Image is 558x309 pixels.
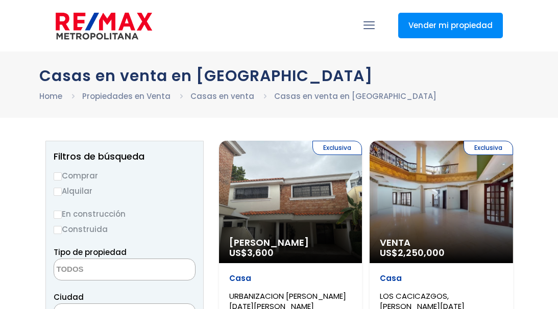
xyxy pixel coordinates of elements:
span: Tipo de propiedad [54,247,127,257]
span: 2,250,000 [398,246,445,259]
span: [PERSON_NAME] [229,238,352,248]
span: 3,600 [247,246,274,259]
span: Venta [380,238,503,248]
label: Comprar [54,169,196,182]
span: US$ [380,246,445,259]
span: Ciudad [54,292,84,302]
input: Construida [54,226,62,234]
input: Comprar [54,172,62,181]
a: Casas en venta [190,91,254,101]
span: Exclusiva [464,141,513,155]
span: US$ [229,246,274,259]
label: Construida [54,223,196,236]
a: mobile menu [360,17,378,34]
textarea: Search [54,259,153,281]
li: Casas en venta en [GEOGRAPHIC_DATA] [274,90,436,102]
label: Alquilar [54,185,196,197]
h2: Filtros de búsqueda [54,151,196,162]
img: remax-metropolitana-logo [56,11,152,41]
label: En construcción [54,208,196,220]
input: Alquilar [54,188,62,196]
input: En construcción [54,211,62,219]
p: Casa [229,273,352,284]
p: Casa [380,273,503,284]
span: Exclusiva [312,141,362,155]
a: Home [39,91,62,101]
h1: Casas en venta en [GEOGRAPHIC_DATA] [39,67,519,85]
a: Propiedades en Venta [82,91,171,101]
a: Vender mi propiedad [398,13,503,38]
